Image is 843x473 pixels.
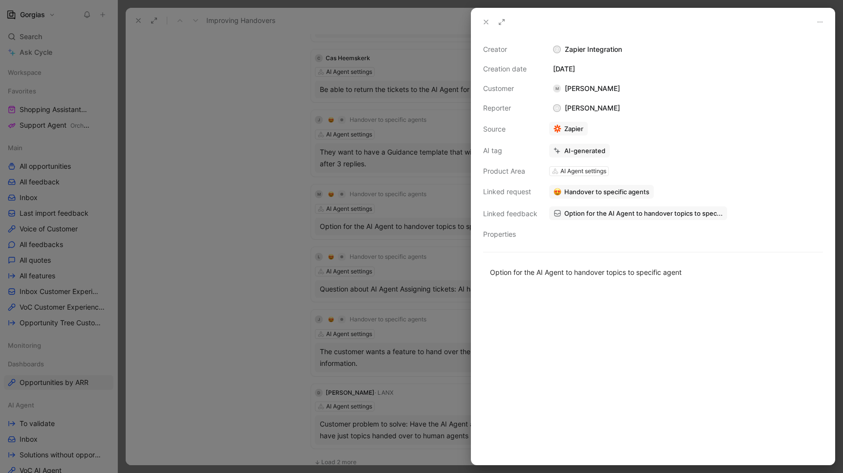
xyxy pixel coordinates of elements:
div: [PERSON_NAME] [549,83,624,94]
a: Option for the AI Agent to handover topics to spec... [549,206,727,220]
div: Source [483,123,537,135]
div: Linked request [483,186,537,198]
img: 😍 [554,188,561,196]
div: Linked feedback [483,208,537,220]
div: Creation date [483,63,537,75]
span: Option for the AI Agent to handover topics to spec... [564,209,723,218]
div: H [554,105,560,112]
div: AI tag [483,145,537,157]
div: [DATE] [549,63,823,75]
button: AI-generated [549,144,610,158]
div: Creator [483,44,537,55]
div: Zapier Integration [549,44,823,55]
div: Properties [483,228,537,240]
button: 😍Handover to specific agents [549,185,654,199]
div: Reporter [483,102,537,114]
div: M [553,85,561,92]
div: [PERSON_NAME] [549,102,624,114]
div: Product Area [483,165,537,177]
a: Zapier [549,122,588,135]
div: AI-generated [564,146,605,155]
div: Option for the AI Agent to handover topics to specific agent [490,267,816,277]
div: Customer [483,83,537,94]
div: AI Agent settings [560,166,606,176]
span: Handover to specific agents [564,187,649,196]
div: Z [554,46,560,53]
